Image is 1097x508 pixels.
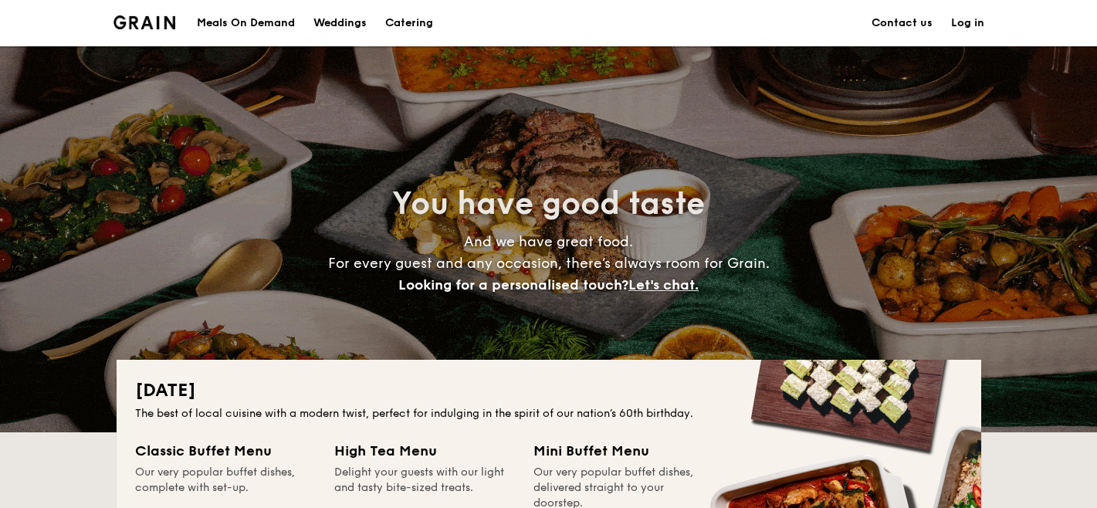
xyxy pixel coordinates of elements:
span: And we have great food. For every guest and any occasion, there’s always room for Grain. [328,233,770,293]
div: Classic Buffet Menu [135,440,316,462]
img: Grain [113,15,176,29]
span: Looking for a personalised touch? [398,276,628,293]
a: Logotype [113,15,176,29]
h2: [DATE] [135,378,963,403]
span: Let's chat. [628,276,699,293]
div: Mini Buffet Menu [533,440,714,462]
div: High Tea Menu [334,440,515,462]
span: You have good taste [392,185,705,222]
div: The best of local cuisine with a modern twist, perfect for indulging in the spirit of our nation’... [135,406,963,422]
